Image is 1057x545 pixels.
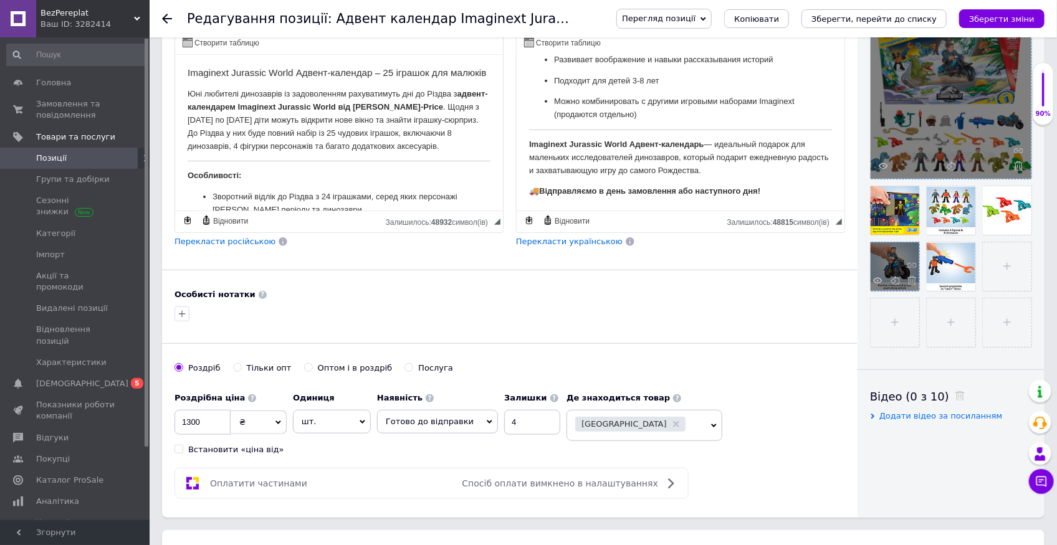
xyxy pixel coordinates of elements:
span: 5 [131,378,143,389]
span: Сезонні знижки [36,195,115,217]
div: Роздріб [188,363,221,374]
body: Редактор, 5C860584-122E-4745-9F24-D585369D672D [12,12,315,349]
span: Каталог ProSale [36,475,103,486]
span: Відновлення позицій [36,324,115,346]
span: Перегляд позиції [622,14,696,23]
span: Готово до відправки [386,417,474,426]
div: 90% [1033,110,1053,118]
span: Акції та промокоди [36,270,115,293]
div: Кiлькiсть символiв [727,215,836,227]
div: Оптом і в роздріб [318,363,393,374]
span: Покупці [36,453,70,465]
button: Чат з покупцем [1029,469,1054,494]
span: BezPereplat [41,7,134,19]
span: Перекласти українською [516,237,623,246]
a: Зробити резервну копію зараз [181,214,194,227]
span: Копіювати [734,14,779,24]
span: Спосіб оплати вимкнено в налаштуваннях [462,478,658,488]
span: Відгуки [36,432,69,443]
span: Потягніть для зміни розмірів [494,219,500,225]
span: Групи та добірки [36,174,110,185]
span: Категорії [36,228,75,239]
input: 0 [175,410,231,435]
iframe: Редактор, 5C860584-122E-4745-9F24-D585369D672D [175,55,503,211]
span: Видалені позиції [36,303,108,314]
div: Повернутися назад [162,14,172,24]
input: - [504,410,560,435]
iframe: Редактор, 467FB28C-F8A0-4491-ABF8-8D52A1595004 [517,55,844,211]
strong: Imaginext Jurassic World Адвент-календарь [12,85,187,94]
i: Зберегти, перейти до списку [811,14,937,24]
p: — идеальный подарок для маленьких исследователей динозавров, который подарит ежедневную радость и... [12,83,315,122]
div: Тільки опт [247,363,292,374]
a: Зробити резервну копію зараз [522,214,536,227]
span: шт. [293,410,371,434]
div: Кiлькiсть символiв [386,215,494,227]
span: Додати відео за посиланням [879,411,1003,420]
span: [DEMOGRAPHIC_DATA] [36,378,128,389]
p: Можно комбинировать с другими игровыми наборами Imaginext (продаются отдельно) [37,40,290,67]
span: Характеристики [36,357,107,368]
span: Відео (0 з 10) [870,390,949,403]
span: Товари та послуги [36,131,115,143]
span: 48932 [431,218,452,227]
i: Зберегти зміни [969,14,1035,24]
span: Управління сайтом [36,517,115,539]
span: Відновити [553,216,590,227]
span: 48815 [773,218,793,227]
h3: Imaginext Jurassic World Адвент-календар – 25 іграшок для малюків [12,12,315,24]
button: Зберегти зміни [959,9,1045,28]
a: Створити таблицю [522,36,603,49]
span: Створити таблицю [534,38,601,49]
span: Показники роботи компанії [36,399,115,422]
strong: Відправляємо в день замовлення або наступного дня! [22,131,244,141]
input: Пошук [6,44,147,66]
span: Потягніть для зміни розмірів [836,219,842,225]
span: Перекласти російською [175,237,275,246]
p: 🚚 [12,130,315,143]
b: Роздрібна ціна [175,393,245,402]
span: Створити таблицю [193,38,259,49]
span: Оплатити частинами [210,478,307,488]
span: ₴ [239,417,246,427]
b: Наявність [377,393,423,402]
a: Відновити [541,214,591,227]
div: 90% Якість заповнення [1033,62,1054,125]
b: Де знаходиться товар [567,393,670,402]
p: Подходит для детей 3-8 лет [37,20,290,33]
div: Встановити «ціна від» [188,444,284,455]
b: Залишки [504,393,547,402]
button: Копіювати [724,9,789,28]
div: Послуга [418,363,453,374]
h1: Редагування позиції: Адвент календар Imaginext Jurassic World Advent Calendar HMJ79 [187,11,782,26]
b: Особисті нотатки [175,290,256,299]
strong: Особливості: [12,116,66,125]
span: Замовлення та повідомлення [36,98,115,121]
div: Ваш ID: 3282414 [41,19,150,30]
span: [GEOGRAPHIC_DATA] [581,420,667,428]
a: Відновити [199,214,250,227]
p: Зворотний відлік до Різдва з 24 іграшками, серед яких персонажі [PERSON_NAME] періоду та динозаври [37,136,290,162]
a: Створити таблицю [181,36,261,49]
span: Головна [36,77,71,88]
span: Відновити [211,216,248,227]
p: Юні любителі динозаврів із задоволенням рахуватимуть дні до Різдва з . Щодня з [DATE] по [DATE] д... [12,33,315,98]
b: Одиниця [293,393,335,402]
span: Імпорт [36,249,65,260]
button: Зберегти, перейти до списку [801,9,947,28]
span: Позиції [36,153,67,164]
span: Аналітика [36,496,79,507]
